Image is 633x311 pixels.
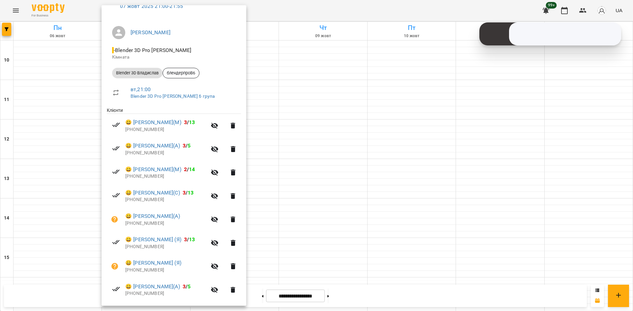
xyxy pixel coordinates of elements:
a: 😀 [PERSON_NAME](А) [125,212,180,220]
svg: Візит сплачено [112,168,120,176]
p: [PHONE_NUMBER] [125,244,207,250]
a: 😀 [PERSON_NAME](М) [125,118,181,126]
p: [PHONE_NUMBER] [125,196,207,203]
b: / [183,143,191,149]
span: 2 [184,166,187,172]
span: 13 [189,119,195,125]
span: 13 [189,236,195,243]
a: 😀 [PERSON_NAME] (Я) [125,236,181,244]
svg: Візит сплачено [112,285,120,293]
span: 13 [188,190,194,196]
p: [PHONE_NUMBER] [125,220,207,227]
a: 😀 [PERSON_NAME](С) [125,189,180,197]
b: / [184,166,195,172]
button: Візит ще не сплачено. Додати оплату? [107,258,123,274]
b: / [184,236,195,243]
p: Кімната [112,54,236,61]
span: 3 [184,236,187,243]
svg: Візит сплачено [112,191,120,199]
p: [PHONE_NUMBER] [125,173,207,180]
svg: Візит сплачено [112,238,120,246]
a: Blender 3D Pro [PERSON_NAME] 6 група [131,93,215,99]
a: [PERSON_NAME] [131,29,170,36]
svg: Візит сплачено [112,144,120,152]
span: 14 [189,166,195,172]
p: [PHONE_NUMBER] [125,126,207,133]
b: / [183,190,194,196]
b: / [184,119,195,125]
span: Blender 3D Владислав [112,70,163,76]
div: блендерпроВ6 [163,68,199,78]
span: - Blender 3D Pro [PERSON_NAME] [112,47,193,53]
span: 3 [183,190,186,196]
svg: Візит сплачено [112,121,120,129]
b: / [183,283,191,290]
a: 😀 [PERSON_NAME](М) [125,166,181,173]
span: 3 [183,143,186,149]
a: 😀 [PERSON_NAME](А) [125,142,180,150]
span: 3 [184,119,187,125]
span: 5 [188,283,191,290]
button: Візит ще не сплачено. Додати оплату? [107,212,123,227]
a: вт , 21:00 [131,86,151,92]
span: 5 [188,143,191,149]
a: 😀 [PERSON_NAME](А) [125,283,180,291]
a: 07 жовт 2025 21:00-21:55 [120,3,183,9]
p: [PHONE_NUMBER] [125,267,207,273]
p: [PHONE_NUMBER] [125,290,207,297]
span: блендерпроВ6 [163,70,199,76]
span: 3 [183,283,186,290]
p: [PHONE_NUMBER] [125,150,207,156]
a: 😀 [PERSON_NAME] (Я) [125,259,181,267]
